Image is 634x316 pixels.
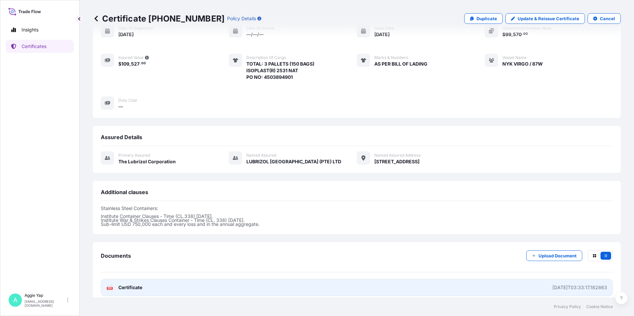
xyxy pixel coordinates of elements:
a: PDFCertificate[DATE]T03:33:17.182863 [101,279,613,296]
p: Duplicate [476,15,497,22]
a: Privacy Policy [554,304,581,309]
span: $ [118,62,121,66]
a: Insights [6,23,74,36]
span: Named Assured Address [374,153,420,158]
div: [DATE]T03:33:17.182863 [552,284,607,291]
span: Description of cargo [246,55,286,60]
span: Primary assured [118,153,150,158]
span: Insured Value [118,55,144,60]
p: Policy Details [227,15,256,22]
span: Named Assured [246,153,276,158]
a: Update & Reissue Certificate [505,13,585,24]
span: NYK VIRGO / 87W [502,61,543,67]
span: LUBRIZOL [GEOGRAPHIC_DATA] (PTE) LTD [246,158,341,165]
span: Documents [101,252,131,259]
a: Cookie Notice [586,304,613,309]
span: Vessel Name [502,55,527,60]
p: [EMAIL_ADDRESS][DOMAIN_NAME] [25,299,66,307]
span: . [140,62,141,65]
a: Duplicate [464,13,503,24]
span: The Lubrizol Corporation [118,158,176,165]
span: 00 [141,62,146,65]
p: Insights [22,26,38,33]
span: Additional clauses [101,189,148,195]
p: Cancel [600,15,615,22]
span: — [118,103,123,110]
span: Certificate [118,284,142,291]
text: PDF [108,287,112,290]
span: 527 [131,62,140,66]
p: Aggie Yap [25,293,66,298]
p: Upload Document [539,252,577,259]
span: Duty Cost [118,98,137,103]
span: [STREET_ADDRESS] [374,158,419,165]
span: A [13,297,17,303]
p: Certificate [PHONE_NUMBER] [93,13,224,24]
button: Upload Document [526,250,582,261]
span: 109 [121,62,129,66]
a: Certificates [6,40,74,53]
p: Stainless Steel Containers: Institute Container Clauses - Time (CL.338) [DATE]. Institute War & S... [101,206,613,226]
button: Cancel [588,13,621,24]
span: , [129,62,131,66]
span: Assured Details [101,134,142,140]
span: AS PER BILL OF LADING [374,61,427,67]
p: Certificates [22,43,46,50]
span: TOTAL: 3 PALLETS (150 BAGS) ISOPLAST(R) 2531 NAT PO NO: 4503894901 [246,61,314,80]
span: Marks & Numbers [374,55,408,60]
p: Update & Reissue Certificate [518,15,579,22]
